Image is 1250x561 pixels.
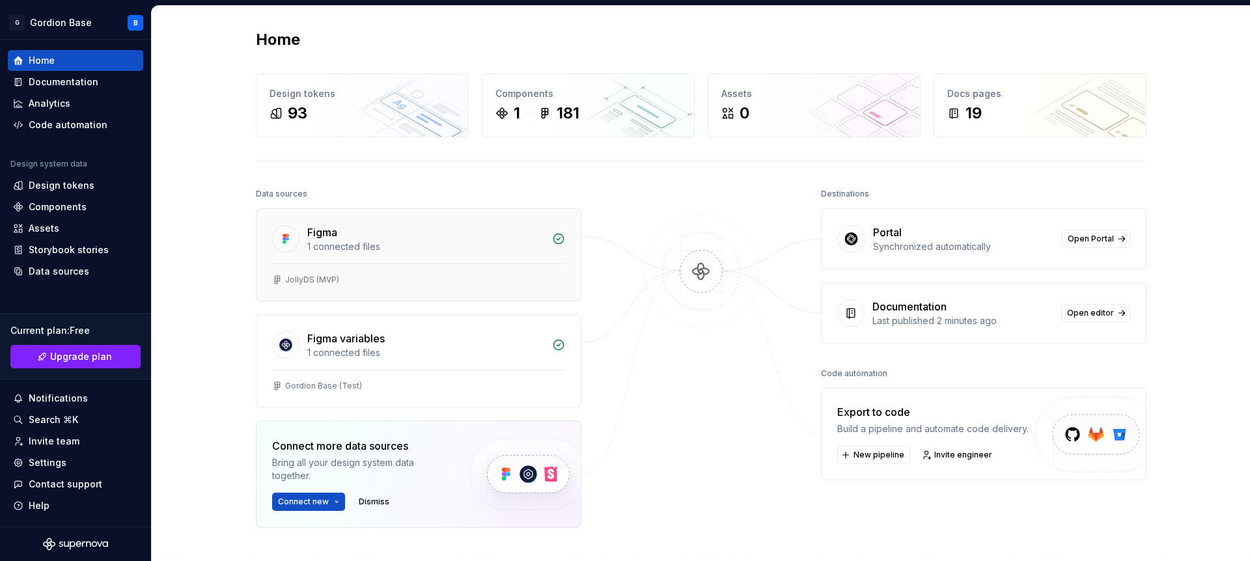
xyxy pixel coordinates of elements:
[8,495,143,516] button: Help
[272,456,448,482] div: Bring all your design system data together.
[8,452,143,473] a: Settings
[3,8,148,36] button: GGordion BaseB
[278,497,329,507] span: Connect new
[1067,308,1114,318] span: Open editor
[307,331,385,346] div: Figma variables
[29,54,55,67] div: Home
[29,478,102,491] div: Contact support
[30,16,92,29] div: Gordion Base
[353,493,395,511] button: Dismiss
[307,346,544,359] div: 1 connected files
[29,456,66,469] div: Settings
[307,240,544,253] div: 1 connected files
[965,103,982,124] div: 19
[8,93,143,114] a: Analytics
[918,446,998,464] a: Invite engineer
[8,261,143,282] a: Data sources
[740,103,749,124] div: 0
[8,388,143,409] button: Notifications
[1062,230,1130,248] a: Open Portal
[495,87,681,100] div: Components
[256,314,581,407] a: Figma variables1 connected filesGordion Base (Test)
[1061,304,1130,322] a: Open editor
[29,97,70,110] div: Analytics
[708,74,921,137] a: Assets0
[8,72,143,92] a: Documentation
[29,435,79,448] div: Invite team
[50,350,112,363] span: Upgrade plan
[9,15,25,31] div: G
[10,345,141,368] a: Upgrade plan
[29,118,107,131] div: Code automation
[872,314,1053,327] div: Last published 2 minutes ago
[359,497,389,507] span: Dismiss
[29,265,89,278] div: Data sources
[29,222,59,235] div: Assets
[557,103,579,124] div: 181
[721,87,907,100] div: Assets
[29,243,109,256] div: Storybook stories
[29,499,49,512] div: Help
[8,218,143,239] a: Assets
[285,275,339,285] div: JollyDS (MVP)
[285,381,362,391] div: Gordion Base (Test)
[256,208,581,301] a: Figma1 connected filesJollyDS (MVP)
[837,422,1029,435] div: Build a pipeline and automate code delivery.
[288,103,307,124] div: 93
[873,225,902,240] div: Portal
[934,450,992,460] span: Invite engineer
[256,74,469,137] a: Design tokens93
[29,75,98,89] div: Documentation
[872,299,947,314] div: Documentation
[1068,234,1114,244] span: Open Portal
[514,103,520,124] div: 1
[8,115,143,135] a: Code automation
[482,74,695,137] a: Components1181
[29,179,94,192] div: Design tokens
[29,200,87,213] div: Components
[873,240,1054,253] div: Synchronized automatically
[256,29,300,50] h2: Home
[8,175,143,196] a: Design tokens
[133,18,138,28] div: B
[307,225,337,240] div: Figma
[8,474,143,495] button: Contact support
[29,392,88,405] div: Notifications
[8,197,143,217] a: Components
[43,538,108,551] svg: Supernova Logo
[837,446,910,464] button: New pipeline
[8,239,143,260] a: Storybook stories
[256,185,307,203] div: Data sources
[821,364,887,383] div: Code automation
[854,450,904,460] span: New pipeline
[8,409,143,430] button: Search ⌘K
[934,74,1146,137] a: Docs pages19
[272,438,448,454] div: Connect more data sources
[8,431,143,452] a: Invite team
[947,87,1133,100] div: Docs pages
[10,159,87,169] div: Design system data
[8,50,143,71] a: Home
[29,413,78,426] div: Search ⌘K
[270,87,455,100] div: Design tokens
[821,185,869,203] div: Destinations
[10,324,141,337] div: Current plan : Free
[837,404,1029,420] div: Export to code
[272,493,345,511] button: Connect new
